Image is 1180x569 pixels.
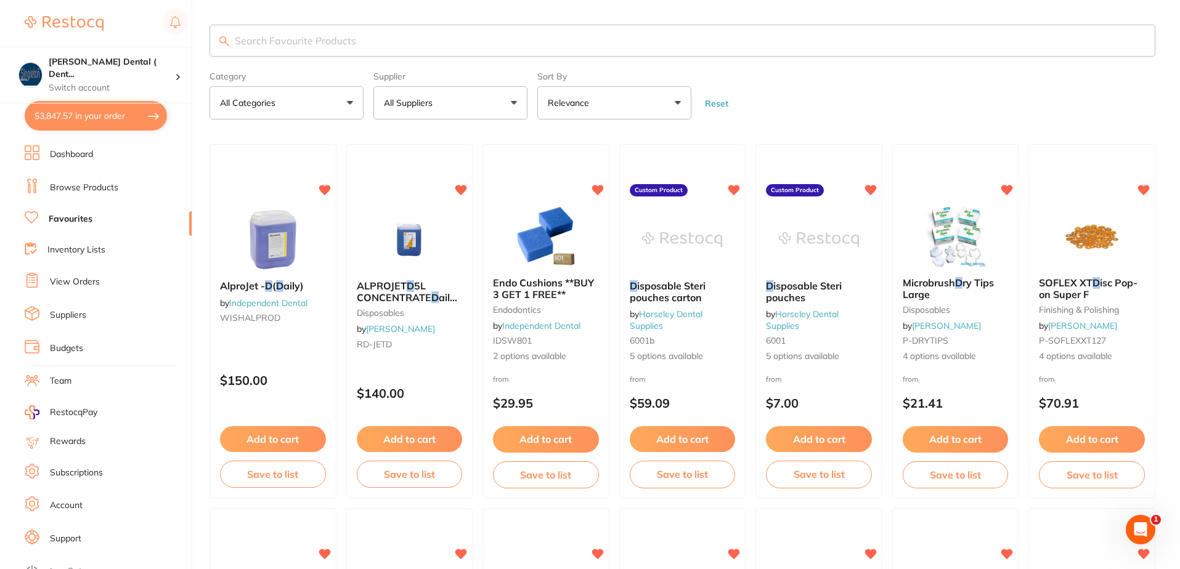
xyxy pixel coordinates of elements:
[357,386,463,400] p: $140.00
[366,323,435,334] a: [PERSON_NAME]
[1039,426,1145,452] button: Add to cart
[1126,515,1155,544] iframe: Intercom live chat
[548,97,594,109] p: Relevance
[493,426,599,452] button: Add to cart
[357,461,463,488] button: Save to list
[903,426,1009,452] button: Add to cart
[506,206,586,267] img: Endo Cushions **BUY 3 GET 1 FREE**
[357,280,463,303] b: ALPROJET D 5L CONCENTRATE Daily Evacuator Cleaner Bottle
[49,82,175,94] p: Switch account
[766,280,773,292] em: D
[431,291,439,304] em: D
[50,342,83,355] a: Budgets
[1039,461,1145,488] button: Save to list
[766,309,839,331] span: by
[357,426,463,452] button: Add to cart
[916,206,996,267] img: Microbrush Dry Tips Large
[25,405,39,419] img: RestocqPay
[1039,305,1145,315] small: finishing & polishing
[1052,206,1132,267] img: SOFLEX XT Disc Pop-on Super F
[1039,276,1137,300] span: isc Pop-on Super F
[630,461,736,488] button: Save to list
[630,280,736,303] b: Disposable Steri pouches carton
[49,213,92,225] a: Favourites
[369,209,449,270] img: ALPROJET D 5L CONCENTRATE Daily Evacuator Cleaner Bottle
[50,435,86,448] a: Rewards
[229,297,307,309] a: Independent Dental
[630,280,706,303] span: isposable Steri pouches carton
[272,280,276,292] span: (
[220,461,326,488] button: Save to list
[493,320,580,331] span: by
[779,209,859,270] img: Disposable Steri pouches
[50,467,103,479] a: Subscriptions
[384,97,437,109] p: All Suppliers
[955,276,962,289] em: D
[912,320,981,331] a: [PERSON_NAME]
[630,335,654,346] span: 6001b
[630,280,637,292] em: D
[493,396,599,410] p: $29.95
[903,276,994,300] span: ry Tips Large
[25,101,167,131] button: $3,847.57 in your order
[50,533,81,545] a: Support
[1039,396,1145,410] p: $70.91
[1039,320,1117,331] span: by
[493,350,599,363] span: 2 options available
[903,461,1009,488] button: Save to list
[630,374,646,384] span: from
[50,499,83,512] a: Account
[766,335,786,346] span: 6001
[49,56,175,80] h4: Singleton Dental ( DentalTown 8 Pty Ltd)
[766,461,872,488] button: Save to list
[220,312,280,323] span: WISHALPROD
[50,148,93,161] a: Dashboard
[220,373,326,387] p: $150.00
[537,86,691,119] button: Relevance
[766,426,872,452] button: Add to cart
[1151,515,1161,525] span: 1
[493,305,599,315] small: endodontics
[357,323,435,334] span: by
[630,309,702,331] a: Horseley Dental Supplies
[903,374,919,384] span: from
[766,280,842,303] span: isposable Steri pouches
[502,320,580,331] a: Independent Dental
[493,374,509,384] span: from
[642,209,722,270] img: Disposable Steri pouches carton
[265,280,272,292] em: D
[357,280,407,292] span: ALPROJET
[903,350,1009,363] span: 4 options available
[220,280,326,291] b: AlproJet - D (Daily)
[630,350,736,363] span: 5 options available
[1039,374,1055,384] span: from
[220,280,265,292] span: AlproJet -
[493,277,599,300] b: Endo Cushions **BUY 3 GET 1 FREE**
[766,374,782,384] span: from
[493,276,594,300] span: Endo Cushions **BUY 3 GET 1 FREE**
[1039,350,1145,363] span: 4 options available
[903,276,955,289] span: Microbrush
[357,308,463,318] small: disposables
[25,9,104,38] a: Restocq Logo
[766,309,839,331] a: Horseley Dental Supplies
[210,86,364,119] button: All Categories
[903,335,948,346] span: P-DRYTIPS
[903,305,1009,315] small: disposables
[47,244,105,256] a: Inventory Lists
[276,280,283,292] em: D
[357,280,431,303] span: 5L CONCENTRATE
[766,350,872,363] span: 5 options available
[537,71,691,81] label: Sort By
[19,63,42,86] img: Singleton Dental ( DentalTown 8 Pty Ltd)
[903,320,981,331] span: by
[1039,276,1093,289] span: SOFLEX XT
[50,182,118,194] a: Browse Products
[373,71,527,81] label: Supplier
[630,396,736,410] p: $59.09
[407,280,414,292] em: D
[1039,335,1106,346] span: P-SOFLEXXT127
[903,277,1009,300] b: Microbrush Dry Tips Large
[210,71,364,81] label: Category
[493,335,532,346] span: IDSW801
